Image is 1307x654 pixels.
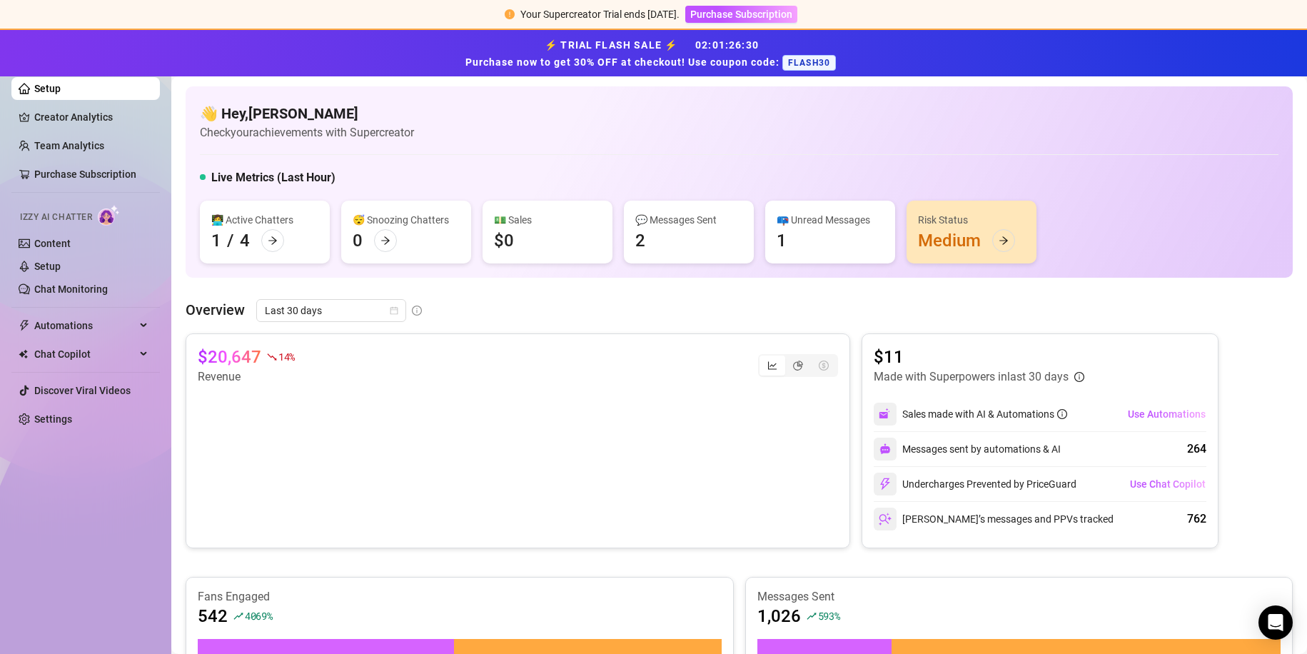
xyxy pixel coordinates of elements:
[1057,409,1067,419] span: info-circle
[268,236,278,246] span: arrow-right
[685,9,797,20] a: Purchase Subscription
[353,229,363,252] div: 0
[635,212,742,228] div: 💬 Messages Sent
[757,589,1281,605] article: Messages Sent
[1187,510,1206,528] div: 762
[200,124,414,141] article: Check your achievements with Supercreator
[1129,473,1206,495] button: Use Chat Copilot
[380,236,390,246] span: arrow-right
[34,283,108,295] a: Chat Monitoring
[198,346,261,368] article: $20,647
[918,212,1025,228] div: Risk Status
[777,212,884,228] div: 📪 Unread Messages
[879,443,891,455] img: svg%3e
[1128,408,1206,420] span: Use Automations
[19,349,28,359] img: Chat Copilot
[465,56,782,68] strong: Purchase now to get 30% OFF at checkout! Use coupon code:
[793,361,803,371] span: pie-chart
[211,229,221,252] div: 1
[211,169,335,186] h5: Live Metrics (Last Hour)
[520,9,680,20] span: Your Supercreator Trial ends [DATE].
[1130,478,1206,490] span: Use Chat Copilot
[494,212,601,228] div: 💵 Sales
[34,83,61,94] a: Setup
[198,368,295,386] article: Revenue
[874,346,1084,368] article: $11
[390,306,398,315] span: calendar
[767,361,777,371] span: line-chart
[807,611,817,621] span: rise
[695,39,759,51] span: 02 : 01 : 26 : 30
[34,413,72,425] a: Settings
[874,438,1061,461] div: Messages sent by automations & AI
[34,385,131,396] a: Discover Viral Videos
[265,300,398,321] span: Last 30 days
[635,229,645,252] div: 2
[757,605,801,628] article: 1,026
[186,299,245,321] article: Overview
[353,212,460,228] div: 😴 Snoozing Chatters
[879,478,892,491] img: svg%3e
[240,229,250,252] div: 4
[874,368,1069,386] article: Made with Superpowers in last 30 days
[233,611,243,621] span: rise
[690,9,792,20] span: Purchase Subscription
[200,104,414,124] h4: 👋 Hey, [PERSON_NAME]
[818,609,840,623] span: 593 %
[211,212,318,228] div: 👩‍💻 Active Chatters
[874,508,1114,530] div: [PERSON_NAME]’s messages and PPVs tracked
[494,229,514,252] div: $0
[198,605,228,628] article: 542
[20,211,92,224] span: Izzy AI Chatter
[999,236,1009,246] span: arrow-right
[1187,441,1206,458] div: 264
[412,306,422,316] span: info-circle
[34,238,71,249] a: Content
[34,106,148,129] a: Creator Analytics
[34,261,61,272] a: Setup
[98,205,120,226] img: AI Chatter
[1074,372,1084,382] span: info-circle
[777,229,787,252] div: 1
[245,609,273,623] span: 4069 %
[782,55,836,71] span: FLASH30
[278,350,295,363] span: 14 %
[34,343,136,366] span: Chat Copilot
[758,354,838,377] div: segmented control
[874,473,1076,495] div: Undercharges Prevented by PriceGuard
[198,589,722,605] article: Fans Engaged
[685,6,797,23] button: Purchase Subscription
[34,140,104,151] a: Team Analytics
[19,320,30,331] span: thunderbolt
[505,9,515,19] span: exclamation-circle
[902,406,1067,422] div: Sales made with AI & Automations
[879,408,892,421] img: svg%3e
[819,361,829,371] span: dollar-circle
[465,39,842,68] strong: ⚡ TRIAL FLASH SALE ⚡
[879,513,892,525] img: svg%3e
[1258,605,1293,640] div: Open Intercom Messenger
[267,352,277,362] span: fall
[1127,403,1206,426] button: Use Automations
[34,168,136,180] a: Purchase Subscription
[34,314,136,337] span: Automations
